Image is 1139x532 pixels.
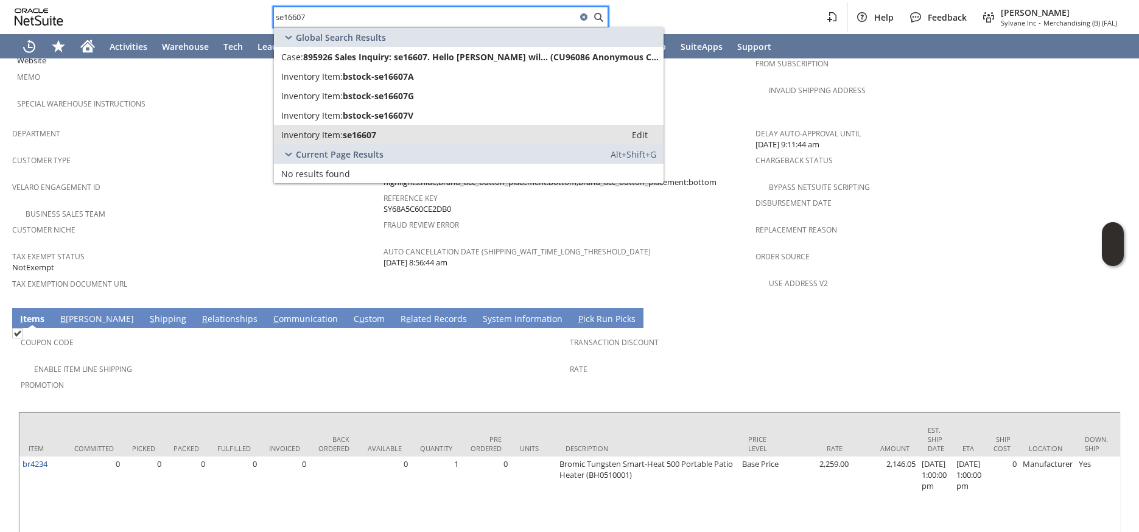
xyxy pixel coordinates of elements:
a: Warehouse [155,34,216,58]
span: Inventory Item: [281,90,343,102]
a: Velaro Engagement ID [12,182,100,192]
a: Tax Exempt Status [12,251,85,262]
span: I [20,313,23,324]
a: Shipping [147,313,189,326]
a: Coupon Code [21,337,74,348]
a: Delay Auto-Approval Until [755,128,861,139]
span: Website [17,55,46,66]
a: Communication [270,313,341,326]
a: Special Warehouse Instructions [17,99,145,109]
svg: Recent Records [22,39,37,54]
span: Inventory Item: [281,71,343,82]
iframe: Click here to launch Oracle Guided Learning Help Panel [1102,222,1124,266]
div: Quantity [420,444,452,453]
span: bstock-se16607A [343,71,414,82]
div: Amount [861,444,909,453]
a: Inventory Item:se16607Edit: [274,125,664,144]
div: Picked [132,444,155,453]
a: Home [73,34,102,58]
a: System Information [480,313,566,326]
a: Inventory Item:bstock-se16607AEdit: [274,66,664,86]
a: Invalid Shipping Address [769,85,866,96]
span: Warehouse [162,41,209,52]
div: Back Ordered [318,435,349,453]
span: y [488,313,492,324]
div: Price Level [748,435,776,453]
a: Customer Type [12,155,71,166]
a: Case:895926 Sales Inquiry: se16607. Hello [PERSON_NAME] wil... (CU96086 Anonymous Customer) [274,47,664,66]
a: Related Records [398,313,470,326]
a: Inventory Item:bstock-se16607GEdit: [274,86,664,105]
div: Down. Ship [1085,435,1108,453]
span: SY68A5C60CE2DB0 [384,203,451,215]
a: Fraud Review Error [384,220,459,230]
svg: Shortcuts [51,39,66,54]
span: S [150,313,155,324]
a: Tax Exemption Document URL [12,279,127,289]
a: SuiteApps [673,34,730,58]
a: Customer Niche [12,225,75,235]
div: Available [368,444,402,453]
div: Pre Ordered [471,435,502,453]
div: Rate [794,444,843,453]
a: B[PERSON_NAME] [57,313,137,326]
span: Feedback [928,12,967,23]
input: Search [274,10,577,24]
a: Bypass NetSuite Scripting [769,182,870,192]
span: bstock-se16607G [343,90,414,102]
a: Tech [216,34,250,58]
a: Order Source [755,251,810,262]
div: Ship Cost [994,435,1011,453]
a: Rate [570,364,587,374]
a: Transaction Discount [570,337,659,348]
a: Pick Run Picks [575,313,639,326]
span: Global Search Results [296,32,386,43]
a: Custom [351,313,388,326]
span: Leads [258,41,282,52]
span: - [1039,18,1041,27]
span: Inventory Item: [281,129,343,141]
svg: logo [15,9,63,26]
a: Business Sales Team [26,209,105,219]
span: Merchandising (B) (FAL) [1043,18,1117,27]
a: Department [12,128,60,139]
span: R [202,313,208,324]
div: ETA [962,444,975,453]
span: SuiteApps [681,41,723,52]
span: Current Page Results [296,149,384,160]
div: Description [566,444,730,453]
span: Tech [223,41,243,52]
div: Est. Ship Date [928,425,944,453]
a: Enable Item Line Shipping [34,364,132,374]
span: Help [874,12,894,23]
a: From Subscription [755,58,829,69]
span: Sylvane Inc [1001,18,1036,27]
span: [DATE] 8:56:44 am [384,257,447,268]
a: Inventory Item:bstock-se16607VEdit: [274,105,664,125]
span: u [359,313,365,324]
a: Leads [250,34,289,58]
span: 895926 Sales Inquiry: se16607. Hello [PERSON_NAME] wil... (CU96086 Anonymous Customer) [303,51,661,63]
a: Items [17,313,47,326]
div: Location [1029,444,1067,453]
span: se16607 [343,129,376,141]
a: Auto Cancellation Date (shipping_wait_time_long_threshold_date) [384,247,651,257]
svg: Home [80,39,95,54]
img: Checked [12,328,23,338]
a: Replacement reason [755,225,837,235]
a: Relationships [199,313,261,326]
a: Chargeback Status [755,155,833,166]
span: Oracle Guided Learning Widget. To move around, please hold and drag [1102,245,1124,267]
span: Support [737,41,771,52]
a: No results found [274,164,664,183]
div: Units [520,444,547,453]
span: Case: [281,51,303,63]
a: Edit: [619,127,661,142]
span: B [60,313,66,324]
span: Activities [110,41,147,52]
a: Reference Key [384,193,438,203]
span: Inventory Item: [281,110,343,121]
a: Recent Records [15,34,44,58]
span: [DATE] 9:11:44 am [755,139,819,150]
span: [PERSON_NAME] [1001,7,1117,18]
